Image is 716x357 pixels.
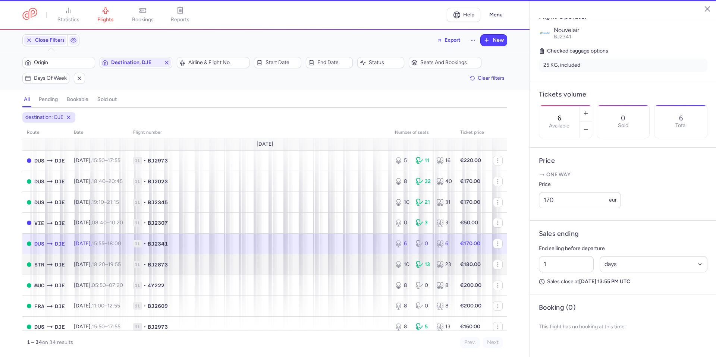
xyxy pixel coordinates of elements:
[460,199,480,205] strong: €170.00
[24,96,30,103] h4: all
[483,337,503,348] button: Next
[109,178,123,184] time: 20:45
[436,199,451,206] div: 31
[92,199,119,205] span: –
[416,282,431,289] div: 0
[69,127,129,138] th: date
[539,90,707,99] h4: Tickets volume
[55,323,65,331] span: DJE
[675,123,687,129] p: Total
[34,177,44,186] span: DUS
[25,114,63,121] span: destination: DJE
[144,178,146,185] span: •
[148,282,164,289] span: 4Y222
[144,302,146,310] span: •
[92,303,104,309] time: 11:00
[436,178,451,185] div: 40
[539,318,707,336] p: This flight has no booking at this time.
[108,261,121,268] time: 19:55
[148,157,168,164] span: BJ2973
[107,303,120,309] time: 12:55
[42,339,73,345] span: on 34 results
[55,198,65,206] span: DJE
[467,73,507,84] button: Clear filters
[436,219,451,227] div: 3
[144,261,146,268] span: •
[144,323,146,331] span: •
[35,37,65,43] span: Close Filters
[55,157,65,165] span: DJE
[133,282,142,289] span: 1L
[148,240,168,247] span: BJ2341
[107,240,121,247] time: 18:00
[445,37,461,43] span: Export
[257,141,273,147] span: [DATE]
[539,256,594,272] input: ##
[92,178,106,184] time: 18:40
[39,96,58,103] h4: pending
[148,323,168,331] span: BJ2973
[133,157,142,164] span: 1L
[436,302,451,310] div: 8
[317,60,350,66] span: End date
[416,261,431,268] div: 13
[460,303,481,309] strong: €200.00
[55,219,65,227] span: DJE
[92,282,123,288] span: –
[618,123,628,129] p: Sold
[34,260,44,269] span: STR
[92,219,123,226] span: –
[395,282,410,289] div: 8
[23,35,67,46] button: Close Filters
[144,219,146,227] span: •
[493,37,504,43] span: New
[97,96,117,103] h4: sold out
[456,127,489,138] th: Ticket price
[34,60,92,66] span: Origin
[436,282,451,289] div: 8
[133,178,142,185] span: 1L
[460,282,481,288] strong: €200.00
[679,114,683,122] p: 6
[177,57,249,68] button: Airline & Flight No.
[92,157,120,164] span: –
[108,323,120,330] time: 17:55
[92,199,104,205] time: 19:10
[420,60,479,66] span: Seats and bookings
[357,57,404,68] button: Status
[100,57,172,68] button: Destination, DJE
[110,219,123,226] time: 10:20
[539,47,707,56] h5: Checked baggage options
[395,323,410,331] div: 8
[92,282,106,288] time: 05:50
[266,60,298,66] span: Start date
[460,219,478,226] strong: €50.00
[395,178,410,185] div: 8
[416,157,431,164] div: 11
[416,178,431,185] div: 32
[463,12,474,18] span: Help
[27,339,42,345] strong: 1 – 34
[74,240,121,247] span: [DATE],
[148,302,168,310] span: BJ2609
[34,302,44,310] span: FRA
[554,34,571,40] span: BJ2341
[395,199,410,206] div: 10
[133,261,142,268] span: 1L
[55,177,65,186] span: DJE
[432,34,465,46] button: Export
[481,35,507,46] button: New
[55,302,65,310] span: DJE
[55,240,65,248] span: DJE
[74,219,123,226] span: [DATE],
[133,240,142,247] span: 1L
[416,323,431,331] div: 5
[539,278,707,285] p: Sales close at
[539,180,621,189] label: Price
[188,60,247,66] span: Airline & Flight No.
[92,303,120,309] span: –
[436,240,451,247] div: 6
[447,8,480,22] a: Help
[621,114,625,122] p: 0
[34,157,44,165] span: DUS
